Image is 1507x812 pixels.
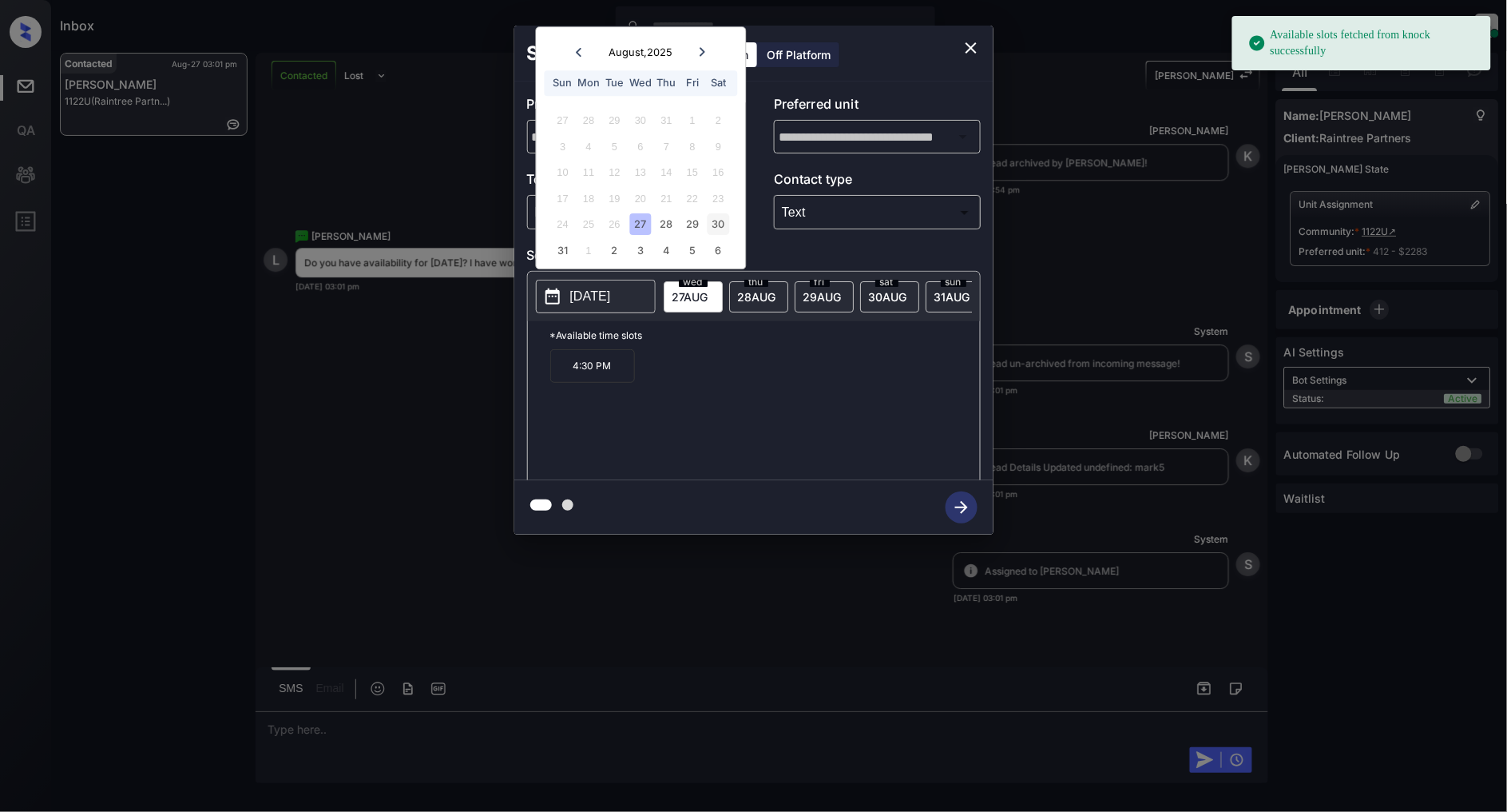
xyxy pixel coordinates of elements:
span: thu [744,277,768,287]
button: btn-next [936,487,987,528]
div: Choose Thursday, August 28th, 2025 [656,214,677,236]
div: date-select [926,281,985,312]
p: 4:30 PM [550,349,635,383]
div: Not available Thursday, August 21st, 2025 [656,188,677,209]
div: Not available Saturday, August 23rd, 2025 [708,188,729,209]
span: fri [810,277,830,287]
div: date-select [729,281,788,312]
div: Not available Tuesday, August 5th, 2025 [604,136,625,157]
div: Choose Wednesday, August 27th, 2025 [630,214,652,236]
div: date-select [664,281,723,312]
span: 27 AUG [672,290,708,304]
div: Not available Monday, August 4th, 2025 [578,136,600,157]
span: sat [875,277,898,287]
button: [DATE] [536,280,656,313]
p: Contact type [774,169,981,195]
div: In Person [531,199,730,225]
div: Not available Friday, August 22nd, 2025 [682,188,704,209]
div: Choose Tuesday, September 2nd, 2025 [604,240,625,261]
span: 31 AUG [934,290,970,304]
div: Off Platform [759,42,839,67]
div: Not available Friday, August 15th, 2025 [682,162,704,184]
div: Thu [656,73,677,94]
div: Choose Friday, September 5th, 2025 [682,240,704,261]
div: Not available Tuesday, August 12th, 2025 [604,162,625,184]
div: Not available Tuesday, July 29th, 2025 [604,110,625,132]
div: Not available Saturday, August 9th, 2025 [708,136,729,157]
div: Available slots fetched from knock successfully [1248,21,1478,66]
div: Not available Sunday, July 27th, 2025 [552,110,573,132]
div: Choose Friday, August 29th, 2025 [682,214,704,236]
div: Not available Sunday, August 24th, 2025 [552,214,573,236]
div: Not available Friday, August 8th, 2025 [682,136,704,157]
div: Fri [682,73,704,94]
div: Not available Wednesday, July 30th, 2025 [630,110,652,132]
div: Sat [708,73,729,94]
p: Tour type [527,169,734,195]
div: Not available Wednesday, August 20th, 2025 [630,188,652,209]
span: 29 AUG [803,290,842,304]
div: date-select [860,281,919,312]
p: [DATE] [570,287,611,306]
span: wed [679,277,708,287]
div: Wed [630,73,652,94]
div: Not available Thursday, August 14th, 2025 [656,162,677,184]
div: Choose Thursday, September 4th, 2025 [656,240,677,261]
div: Tue [604,73,625,94]
p: Preferred community [527,94,734,120]
button: close [955,32,987,64]
div: Not available Sunday, August 17th, 2025 [552,188,573,209]
div: Not available Monday, August 18th, 2025 [578,188,600,209]
div: month 2025-08 [541,108,740,264]
div: Not available Tuesday, August 19th, 2025 [604,188,625,209]
div: Not available Friday, August 1st, 2025 [682,110,704,132]
div: Text [778,199,977,225]
div: Not available Monday, August 11th, 2025 [578,162,600,184]
h2: Schedule Tour [514,26,677,82]
div: Not available Tuesday, August 26th, 2025 [604,214,625,236]
div: Mon [578,73,600,94]
div: Choose Sunday, August 31st, 2025 [552,240,573,261]
div: Choose Saturday, September 6th, 2025 [708,240,729,261]
div: Not available Saturday, August 16th, 2025 [708,162,729,184]
div: Not available Sunday, August 10th, 2025 [552,162,573,184]
div: Not available Monday, September 1st, 2025 [578,240,600,261]
div: Not available Wednesday, August 13th, 2025 [630,162,652,184]
div: Not available Monday, July 28th, 2025 [578,110,600,132]
div: Sun [552,73,573,94]
div: Not available Saturday, August 2nd, 2025 [708,110,729,132]
div: Not available Wednesday, August 6th, 2025 [630,136,652,157]
div: Not available Monday, August 25th, 2025 [578,214,600,236]
p: Select slot [527,245,981,271]
p: Preferred unit [774,94,981,120]
div: Not available Sunday, August 3rd, 2025 [552,136,573,157]
div: Not available Thursday, July 31st, 2025 [656,110,677,132]
span: 30 AUG [869,290,907,304]
p: *Available time slots [550,321,980,349]
div: Choose Saturday, August 30th, 2025 [708,214,729,236]
div: Choose Wednesday, September 3rd, 2025 [630,240,652,261]
span: sun [941,277,966,287]
div: date-select [795,281,854,312]
span: 28 AUG [738,290,776,304]
div: Not available Thursday, August 7th, 2025 [656,136,677,157]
